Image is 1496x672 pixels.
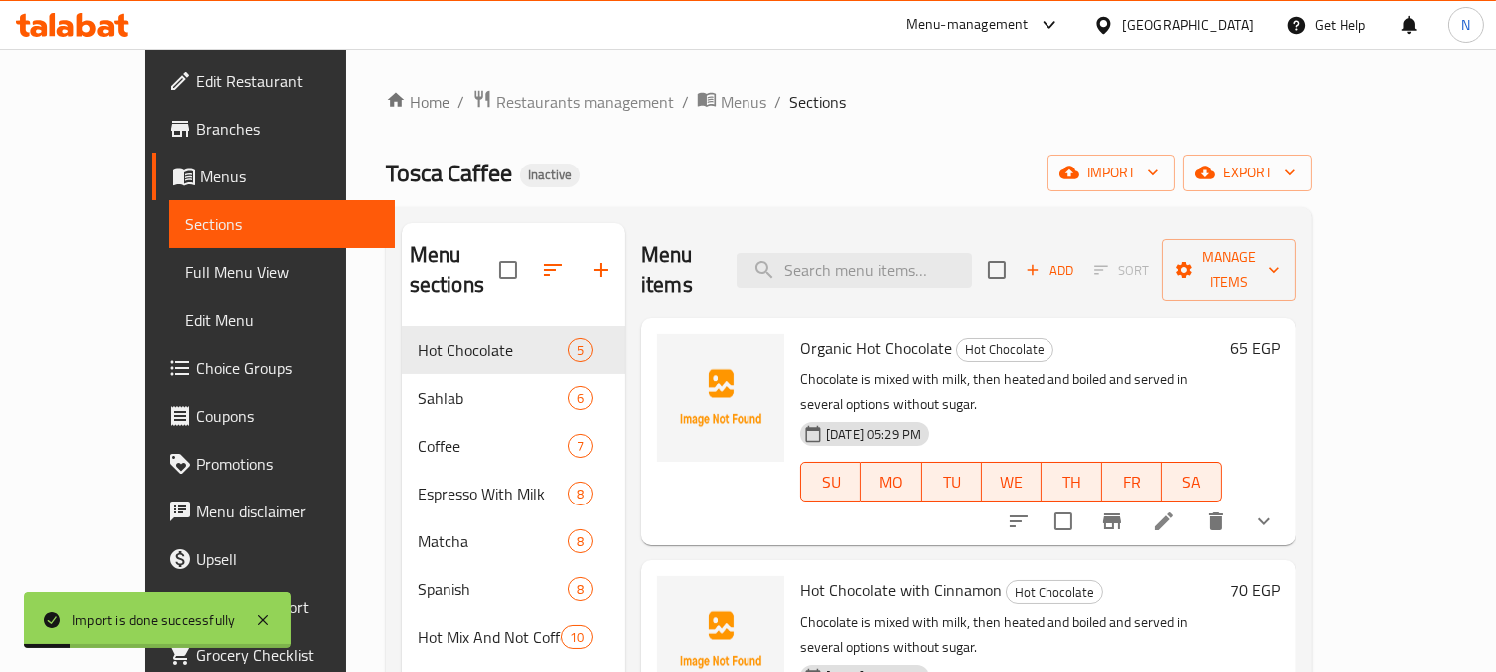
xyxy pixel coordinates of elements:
div: Hot Chocolate5 [402,326,625,374]
span: Add [1023,259,1076,282]
a: Upsell [152,535,395,583]
span: 5 [569,341,592,360]
span: Organic Hot Chocolate [800,333,952,363]
span: Menus [721,90,766,114]
span: Hot Chocolate with Cinnamon [800,575,1002,605]
div: items [568,434,593,458]
a: Branches [152,105,395,153]
span: Espresso With Milk [418,482,568,505]
div: Hot Chocolate [956,338,1053,362]
h6: 70 EGP [1230,576,1280,604]
button: import [1047,155,1175,191]
span: Tosca Caffee [386,151,512,195]
div: Import is done successfully [72,609,235,631]
div: Hot Chocolate [1006,580,1103,604]
span: SU [809,468,853,497]
a: Choice Groups [152,344,395,392]
span: Select section first [1081,255,1162,286]
span: Hot Chocolate [957,338,1052,361]
button: show more [1240,498,1288,545]
p: Chocolate is mixed with milk, then heated and boiled and served in several options without sugar. [800,610,1222,660]
span: 8 [569,532,592,551]
input: search [737,253,972,288]
span: Upsell [196,547,379,571]
a: Coverage Report [152,583,395,631]
span: Coupons [196,404,379,428]
div: Hot Mix And Not Coffe10 [402,613,625,661]
div: Inactive [520,164,580,187]
div: Sahlab [418,386,568,410]
svg: Show Choices [1252,509,1276,533]
span: Hot Chocolate [1007,581,1102,604]
button: export [1183,155,1312,191]
div: items [568,386,593,410]
div: Spanish [418,577,568,601]
li: / [682,90,689,114]
a: Promotions [152,440,395,488]
div: Coffee7 [402,422,625,470]
span: Add item [1018,255,1081,286]
button: TH [1042,462,1101,502]
h6: 65 EGP [1230,334,1280,362]
span: Select to update [1043,501,1084,542]
button: SU [800,462,861,502]
p: Chocolate is mixed with milk, then heated and boiled and served in several options without sugar. [800,367,1222,417]
span: Hot Chocolate [418,338,568,362]
span: Promotions [196,452,379,476]
div: Espresso With Milk8 [402,470,625,517]
button: SA [1162,462,1222,502]
span: TU [930,468,974,497]
div: items [568,577,593,601]
div: Spanish8 [402,565,625,613]
span: [DATE] 05:29 PM [818,425,929,444]
span: import [1063,161,1159,185]
a: Coupons [152,392,395,440]
span: 8 [569,485,592,504]
a: Edit Menu [169,296,395,344]
span: 8 [569,580,592,599]
h2: Menu sections [410,240,499,300]
button: sort-choices [995,498,1043,545]
a: Menu disclaimer [152,488,395,535]
div: items [568,482,593,505]
span: Matcha [418,529,568,553]
span: Edit Restaurant [196,69,379,93]
span: TH [1049,468,1093,497]
button: Manage items [1162,239,1296,301]
button: delete [1192,498,1240,545]
span: Full Menu View [185,260,379,284]
span: Menus [200,165,379,188]
span: 6 [569,389,592,408]
li: / [774,90,781,114]
button: WE [982,462,1042,502]
span: 10 [562,628,592,647]
span: Branches [196,117,379,141]
span: Edit Menu [185,308,379,332]
div: items [568,338,593,362]
span: Grocery Checklist [196,643,379,667]
button: MO [861,462,921,502]
span: Select all sections [487,249,529,291]
span: Restaurants management [496,90,674,114]
button: TU [922,462,982,502]
span: WE [990,468,1034,497]
a: Edit menu item [1152,509,1176,533]
span: Inactive [520,167,580,183]
a: Menus [152,153,395,200]
span: 7 [569,437,592,456]
div: items [568,529,593,553]
span: Choice Groups [196,356,379,380]
button: Add section [577,246,625,294]
span: Menu disclaimer [196,500,379,523]
div: Coffee [418,434,568,458]
li: / [457,90,464,114]
h2: Menu items [641,240,713,300]
span: Hot Mix And Not Coffe [418,625,561,649]
button: Add [1018,255,1081,286]
span: Sort sections [529,246,577,294]
span: FR [1110,468,1154,497]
